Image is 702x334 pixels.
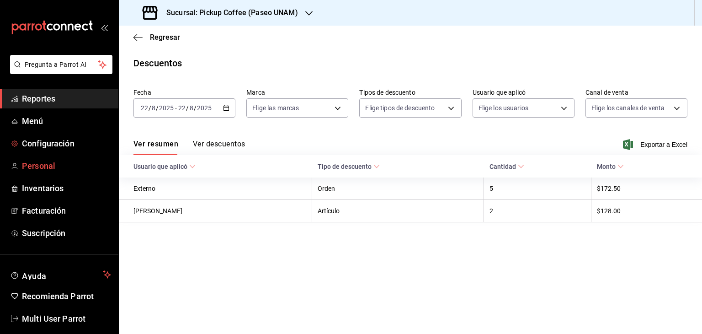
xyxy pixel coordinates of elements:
[133,33,180,42] button: Regresar
[22,92,111,105] span: Reportes
[25,60,98,70] span: Pregunta a Parrot AI
[119,200,312,222] th: [PERSON_NAME]
[197,104,212,112] input: ----
[159,104,174,112] input: ----
[312,178,484,200] th: Orden
[246,89,348,96] label: Marca
[484,200,591,222] th: 2
[151,104,156,112] input: --
[193,140,245,155] button: Ver descuentos
[22,227,111,239] span: Suscripción
[22,205,111,217] span: Facturación
[591,178,702,200] th: $172.50
[359,89,461,96] label: Tipos de descuento
[318,163,380,170] span: Tipo de descuento
[22,115,111,127] span: Menú
[101,24,108,31] button: open_drawer_menu
[194,104,197,112] span: /
[597,163,624,170] span: Monto
[133,140,178,155] button: Ver resumen
[189,104,194,112] input: --
[6,66,112,76] a: Pregunta a Parrot AI
[10,55,112,74] button: Pregunta a Parrot AI
[591,103,665,113] span: Elige los canales de venta
[312,200,484,222] th: Artículo
[22,137,111,150] span: Configuración
[484,178,591,200] th: 5
[473,89,574,96] label: Usuario que aplicó
[133,163,196,170] span: Usuario que aplicó
[22,290,111,302] span: Recomienda Parrot
[625,139,687,150] button: Exportar a Excel
[149,104,151,112] span: /
[133,140,245,155] div: navigation tabs
[22,160,111,172] span: Personal
[140,104,149,112] input: --
[22,269,99,280] span: Ayuda
[175,104,177,112] span: -
[591,200,702,222] th: $128.00
[22,312,111,325] span: Multi User Parrot
[252,103,299,113] span: Elige las marcas
[119,178,312,200] th: Externo
[22,182,111,194] span: Inventarios
[156,104,159,112] span: /
[186,104,189,112] span: /
[585,89,687,96] label: Canal de venta
[178,104,186,112] input: --
[365,103,435,113] span: Elige tipos de descuento
[489,163,524,170] span: Cantidad
[133,56,182,70] div: Descuentos
[133,89,235,96] label: Fecha
[150,33,180,42] span: Regresar
[479,103,528,113] span: Elige los usuarios
[159,7,298,18] h3: Sucursal: Pickup Coffee (Paseo UNAM)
